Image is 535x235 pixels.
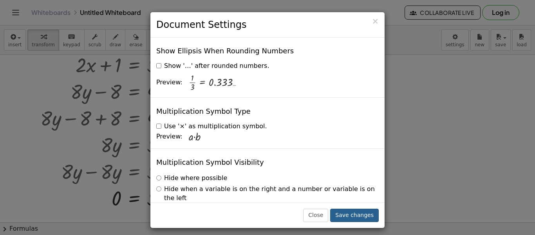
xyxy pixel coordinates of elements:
[156,63,161,68] input: Show '…' after rounded numbers.
[156,174,227,183] label: Hide where possible
[372,17,379,26] button: Close
[156,62,269,71] label: Show '…' after rounded numbers.
[156,107,251,115] h4: Multiplication Symbol Type
[156,186,161,191] input: Hide when a variable is on the right and a number or variable is on the left
[156,47,294,55] h4: Show Ellipsis When Rounding Numbers
[330,209,379,222] button: Save changes
[303,209,328,222] button: Close
[156,124,161,129] input: Use '×' as multiplication symbol.
[156,175,161,180] input: Hide where possible
[156,185,379,203] label: Hide when a variable is on the right and a number or variable is on the left
[156,158,264,166] h4: Multiplication Symbol Visibility
[156,18,379,31] h3: Document Settings
[156,132,183,141] span: Preview:
[156,78,183,87] span: Preview:
[156,122,267,131] label: Use '×' as multiplication symbol.
[372,16,379,26] span: ×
